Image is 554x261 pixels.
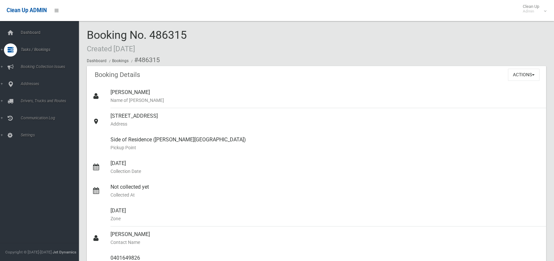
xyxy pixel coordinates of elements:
[110,226,541,250] div: [PERSON_NAME]
[53,250,76,254] strong: Jet Dynamics
[87,59,107,63] a: Dashboard
[110,179,541,203] div: Not collected yet
[110,120,541,128] small: Address
[519,4,546,14] span: Clean Up
[508,69,540,81] button: Actions
[19,99,84,103] span: Drivers, Trucks and Routes
[19,133,84,137] span: Settings
[110,84,541,108] div: [PERSON_NAME]
[110,215,541,223] small: Zone
[7,7,47,13] span: Clean Up ADMIN
[110,167,541,175] small: Collection Date
[110,203,541,226] div: [DATE]
[19,30,84,35] span: Dashboard
[110,108,541,132] div: [STREET_ADDRESS]
[19,116,84,120] span: Communication Log
[19,47,84,52] span: Tasks / Bookings
[110,96,541,104] small: Name of [PERSON_NAME]
[110,144,541,152] small: Pickup Point
[5,250,52,254] span: Copyright © [DATE]-[DATE]
[130,54,160,66] li: #486315
[87,68,148,81] header: Booking Details
[523,9,539,14] small: Admin
[19,82,84,86] span: Addresses
[110,132,541,155] div: Side of Residence ([PERSON_NAME][GEOGRAPHIC_DATA])
[87,44,135,53] small: Created [DATE]
[110,238,541,246] small: Contact Name
[87,28,187,54] span: Booking No. 486315
[110,191,541,199] small: Collected At
[110,155,541,179] div: [DATE]
[19,64,84,69] span: Booking Collection Issues
[112,59,129,63] a: Bookings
